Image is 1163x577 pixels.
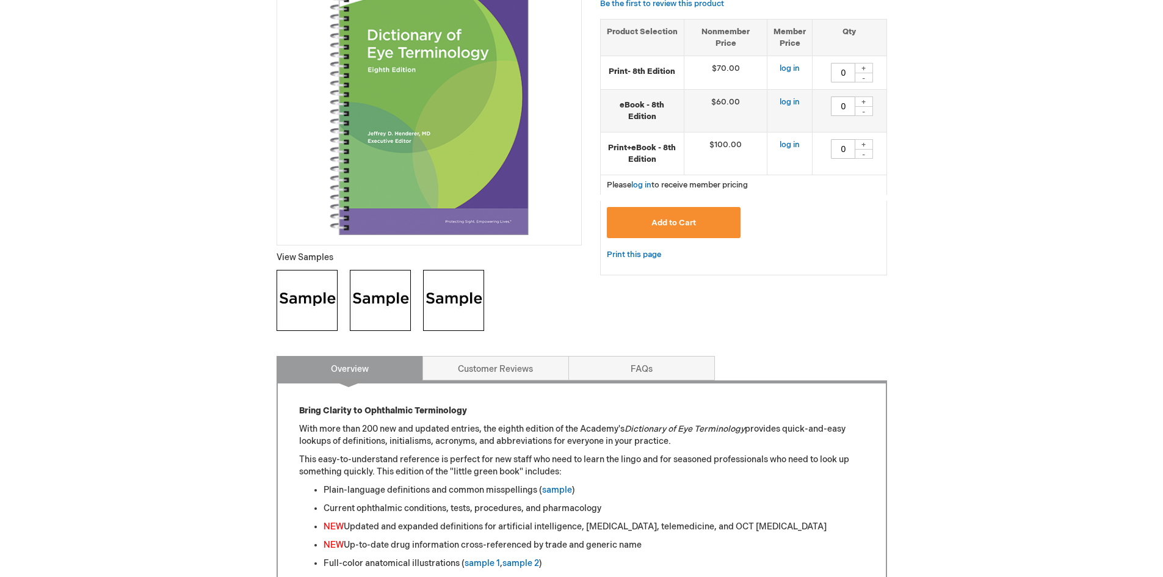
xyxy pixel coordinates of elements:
div: - [855,106,873,116]
td: $70.00 [684,56,767,90]
a: log in [780,64,800,73]
input: Qty [831,139,855,159]
div: - [855,73,873,82]
a: Customer Reviews [422,356,569,380]
th: Nonmember Price [684,19,767,56]
font: NEW [324,540,344,550]
a: log in [631,180,651,190]
a: Overview [277,356,423,380]
a: sample 2 [502,558,539,568]
img: Click to view [350,270,411,331]
td: $100.00 [684,132,767,175]
p: This easy-to-understand reference is perfect for new staff who need to learn the lingo and for se... [299,454,864,478]
th: Product Selection [601,19,684,56]
strong: Bring Clarity to Ophthalmic Terminology [299,405,467,416]
td: $60.00 [684,90,767,132]
strong: Print+eBook - 8th Edition [607,142,678,165]
p: View Samples [277,252,582,264]
th: Member Price [767,19,813,56]
a: sample 1 [465,558,500,568]
a: FAQs [568,356,715,380]
a: log in [780,97,800,107]
strong: eBook - 8th Edition [607,100,678,122]
th: Qty [813,19,886,56]
li: Updated and expanded definitions for artificial intelligence, [MEDICAL_DATA], telemedicine, and O... [324,521,864,533]
li: Up-to-date drug information cross-referenced by trade and generic name [324,539,864,551]
em: Dictionary of Eye Terminology [625,424,745,434]
li: Full-color anatomical illustrations ( , ) [324,557,864,570]
li: Plain-language definitions and common misspellings ( ) [324,484,864,496]
div: + [855,63,873,73]
a: sample [542,485,572,495]
input: Qty [831,63,855,82]
a: log in [780,140,800,150]
li: Current ophthalmic conditions, tests, procedures, and pharmacology [324,503,864,515]
strong: Print- 8th Edition [607,66,678,78]
span: Please to receive member pricing [607,180,748,190]
font: NEW [324,521,344,532]
span: Add to Cart [651,218,696,228]
button: Add to Cart [607,207,741,238]
img: Click to view [423,270,484,331]
div: - [855,149,873,159]
div: + [855,139,873,150]
div: + [855,96,873,107]
img: Click to view [277,270,338,331]
p: With more than 200 new and updated entries, the eighth edition of the Academy's provides quick-an... [299,423,864,448]
a: Print this page [607,247,661,263]
input: Qty [831,96,855,116]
